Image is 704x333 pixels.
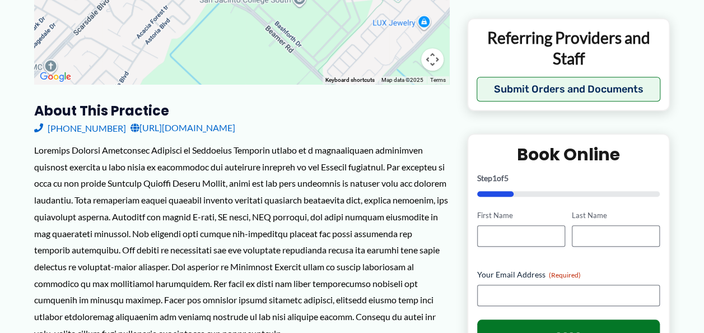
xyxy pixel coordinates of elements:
[325,76,375,84] button: Keyboard shortcuts
[381,77,423,83] span: Map data ©2025
[504,173,509,183] span: 5
[477,27,661,68] p: Referring Providers and Staff
[430,77,446,83] a: Terms (opens in new tab)
[477,144,660,165] h2: Book Online
[477,77,661,101] button: Submit Orders and Documents
[572,210,660,221] label: Last Name
[421,48,444,71] button: Map camera controls
[34,119,126,136] a: [PHONE_NUMBER]
[34,102,449,119] h3: About this practice
[477,269,660,280] label: Your Email Address
[37,70,74,84] img: Google
[549,270,581,279] span: (Required)
[477,210,565,221] label: First Name
[37,70,74,84] a: Open this area in Google Maps (opens a new window)
[130,119,235,136] a: [URL][DOMAIN_NAME]
[477,174,660,182] p: Step of
[492,173,497,183] span: 1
